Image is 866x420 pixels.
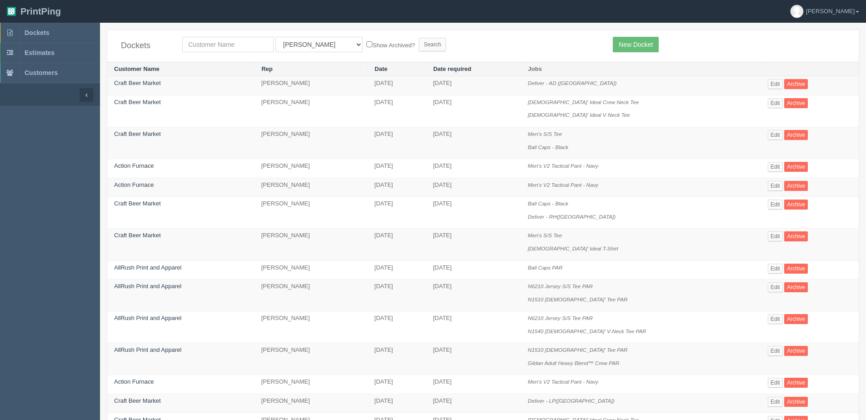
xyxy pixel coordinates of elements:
td: [DATE] [426,375,521,394]
td: [PERSON_NAME] [255,260,368,280]
td: [DATE] [368,229,426,260]
i: Deliver - LP([GEOGRAPHIC_DATA]) [528,398,615,404]
td: [DATE] [368,76,426,95]
a: Edit [768,200,783,210]
a: Action Furnace [114,181,154,188]
td: [DATE] [426,280,521,311]
td: [DATE] [426,127,521,159]
a: Edit [768,130,783,140]
a: Edit [768,79,783,89]
a: AllRush Print and Apparel [114,315,181,321]
a: Archive [784,162,808,172]
td: [DATE] [426,159,521,178]
td: [DATE] [368,311,426,343]
a: Craft Beer Market [114,232,161,239]
td: [DATE] [368,197,426,229]
a: Archive [784,181,808,191]
span: Customers [25,69,58,76]
td: [DATE] [368,178,426,197]
a: Archive [784,397,808,407]
a: Archive [784,346,808,356]
a: AllRush Print and Apparel [114,346,181,353]
td: [PERSON_NAME] [255,178,368,197]
span: Dockets [25,29,49,36]
i: Men's V2 Tactical Pant - Navy [528,182,598,188]
img: avatar_default-7531ab5dedf162e01f1e0bb0964e6a185e93c5c22dfe317fb01d7f8cd2b1632c.jpg [791,5,803,18]
td: [PERSON_NAME] [255,127,368,159]
input: Show Archived? [366,41,372,47]
a: Archive [784,378,808,388]
a: Date [375,65,387,72]
a: Craft Beer Market [114,130,161,137]
td: [DATE] [426,178,521,197]
i: [DEMOGRAPHIC_DATA]' Ideal T-Shirt [528,245,618,251]
input: Search [419,38,446,51]
a: Craft Beer Market [114,80,161,86]
td: [PERSON_NAME] [255,343,368,375]
td: [DATE] [426,343,521,375]
i: Deliver - AD ([GEOGRAPHIC_DATA]) [528,80,616,86]
input: Customer Name [182,37,274,52]
td: [DATE] [426,394,521,413]
a: Edit [768,282,783,292]
a: Edit [768,346,783,356]
a: Rep [261,65,273,72]
a: Archive [784,282,808,292]
img: logo-3e63b451c926e2ac314895c53de4908e5d424f24456219fb08d385ab2e579770.png [7,7,16,16]
a: Archive [784,231,808,241]
td: [DATE] [426,229,521,260]
i: Ball Caps PAR [528,265,562,270]
i: [DEMOGRAPHIC_DATA]' Ideal Crew Neck Tee [528,99,639,105]
td: [DATE] [368,260,426,280]
a: Edit [768,314,783,324]
a: Archive [784,130,808,140]
a: Edit [768,181,783,191]
td: [DATE] [368,375,426,394]
a: Edit [768,264,783,274]
td: [PERSON_NAME] [255,159,368,178]
i: [DEMOGRAPHIC_DATA]' Ideal V Neck Tee [528,112,630,118]
td: [DATE] [426,95,521,127]
a: Action Furnace [114,162,154,169]
td: [DATE] [368,394,426,413]
a: New Docket [613,37,659,52]
a: Edit [768,98,783,108]
td: [DATE] [368,95,426,127]
th: Jobs [521,62,761,76]
td: [DATE] [368,343,426,375]
td: [PERSON_NAME] [255,311,368,343]
i: N1510 [DEMOGRAPHIC_DATA]' Tee PAR [528,347,627,353]
td: [DATE] [426,260,521,280]
td: [PERSON_NAME] [255,95,368,127]
a: Date required [433,65,471,72]
i: Men's V2 Tactical Pant - Navy [528,379,598,385]
td: [DATE] [426,76,521,95]
i: N6210 Jersey S/S Tee PAR [528,283,593,289]
a: AllRush Print and Apparel [114,264,181,271]
a: AllRush Print and Apparel [114,283,181,290]
td: [PERSON_NAME] [255,394,368,413]
td: [PERSON_NAME] [255,197,368,229]
span: Estimates [25,49,55,56]
a: Edit [768,231,783,241]
a: Archive [784,200,808,210]
td: [DATE] [368,280,426,311]
a: Archive [784,79,808,89]
a: Edit [768,378,783,388]
td: [PERSON_NAME] [255,375,368,394]
td: [DATE] [426,197,521,229]
td: [DATE] [368,159,426,178]
a: Customer Name [114,65,160,72]
h4: Dockets [121,41,169,50]
a: Craft Beer Market [114,99,161,105]
td: [PERSON_NAME] [255,280,368,311]
i: Ball Caps - Black [528,144,568,150]
i: N1510 [DEMOGRAPHIC_DATA]' Tee PAR [528,296,627,302]
i: Men's V2 Tactical Pant - Navy [528,163,598,169]
a: Archive [784,314,808,324]
a: Archive [784,264,808,274]
i: Men's S/S Tee [528,232,562,238]
a: Craft Beer Market [114,397,161,404]
a: Action Furnace [114,378,154,385]
label: Show Archived? [366,40,415,50]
